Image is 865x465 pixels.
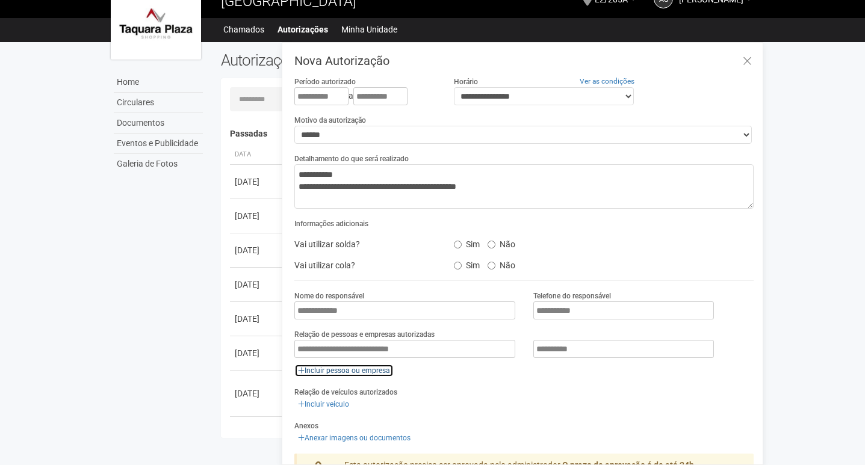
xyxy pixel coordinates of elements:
label: Relação de pessoas e empresas autorizadas [294,329,435,340]
a: Ver as condições [580,77,634,85]
a: Galeria de Fotos [114,154,203,174]
h4: Passadas [230,129,746,138]
label: Período autorizado [294,76,356,87]
label: Motivo da autorização [294,115,366,126]
div: [DATE] [235,279,279,291]
div: Vai utilizar solda? [285,235,444,253]
label: Não [488,256,515,271]
a: Circulares [114,93,203,113]
input: Não [488,262,495,269]
div: [DATE] [235,347,279,359]
a: Home [114,72,203,93]
input: Sim [454,241,462,248]
a: Eventos e Publicidade [114,134,203,154]
label: Horário [454,76,478,87]
a: Autorizações [277,21,328,38]
div: [DATE] [235,210,279,222]
input: Não [488,241,495,248]
label: Não [488,235,515,250]
a: Anexar imagens ou documentos [294,431,414,445]
label: Sim [454,235,480,250]
div: [DATE] [235,313,279,325]
a: Documentos [114,113,203,134]
div: [DATE] [235,387,279,399]
a: Minha Unidade [341,21,397,38]
a: Chamados [223,21,264,38]
h2: Autorizações [221,51,479,69]
div: Vai utilizar cola? [285,256,444,274]
label: Relação de veículos autorizados [294,387,397,398]
input: Sim [454,262,462,269]
label: Informações adicionais [294,218,368,229]
label: Nome do responsável [294,291,364,301]
div: a [294,87,435,105]
div: [DATE] [235,244,279,256]
h3: Nova Autorização [294,55,754,67]
a: Incluir veículo [294,398,353,411]
label: Telefone do responsável [533,291,611,301]
a: Incluir pessoa ou empresa [294,364,394,377]
div: [DATE] [235,428,279,440]
label: Sim [454,256,480,271]
label: Detalhamento do que será realizado [294,153,409,164]
th: Data [230,145,284,165]
div: [DATE] [235,176,279,188]
label: Anexos [294,420,318,431]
